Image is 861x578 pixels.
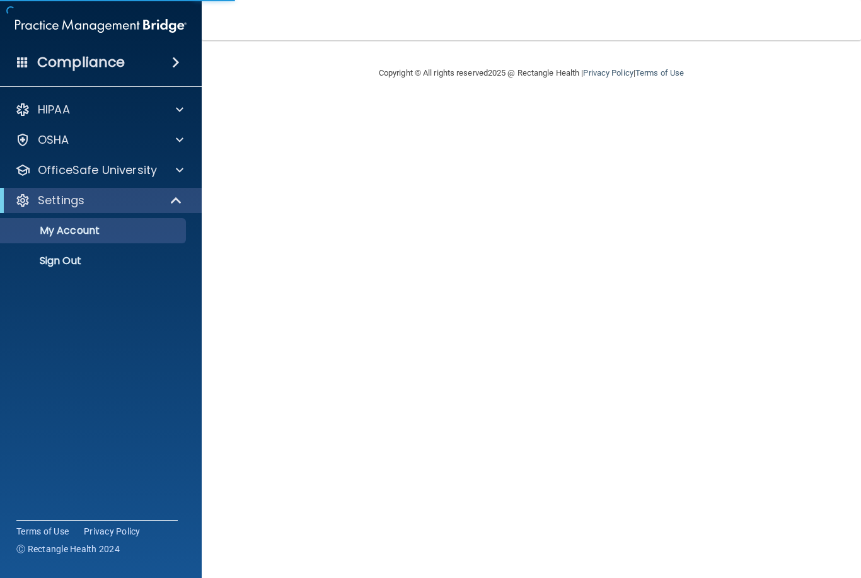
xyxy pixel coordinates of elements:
p: HIPAA [38,102,70,117]
p: Sign Out [8,255,180,267]
img: PMB logo [15,13,187,38]
a: Privacy Policy [84,525,141,538]
div: Copyright © All rights reserved 2025 @ Rectangle Health | | [301,53,761,93]
p: My Account [8,224,180,237]
a: OSHA [15,132,183,147]
a: OfficeSafe University [15,163,183,178]
p: Settings [38,193,84,208]
span: Ⓒ Rectangle Health 2024 [16,543,120,555]
a: Terms of Use [635,68,684,78]
p: OfficeSafe University [38,163,157,178]
a: Settings [15,193,183,208]
a: Privacy Policy [583,68,633,78]
a: HIPAA [15,102,183,117]
h4: Compliance [37,54,125,71]
p: OSHA [38,132,69,147]
a: Terms of Use [16,525,69,538]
